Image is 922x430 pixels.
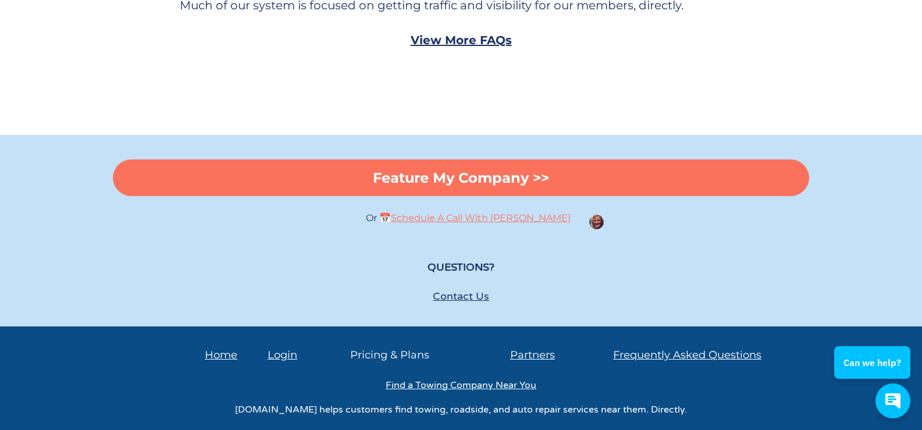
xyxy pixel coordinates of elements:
a: Find a Towing Company Near You [386,379,536,390]
a: Frequently Asked Questions [613,349,761,361]
strong: QUESTIONS? [428,261,494,273]
iframe: Conversations [827,314,922,430]
p: Or 📅 [351,214,571,223]
a: Partners [510,349,555,361]
span: [DOMAIN_NAME] helps customers find towing, roadside, and auto repair services near them. Directly. [235,404,687,415]
span: Find a Towing Company Near You [386,379,536,391]
a: Home [205,349,237,361]
a: Pricing & Plans [350,349,429,361]
a: Login [268,349,297,361]
a: Schedule A Call With [PERSON_NAME] [391,212,571,223]
a: Feature My Company >> [113,159,809,196]
a: Contact Us [433,290,489,303]
a: View More FAQs [411,33,512,47]
img: Kate [589,215,604,229]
